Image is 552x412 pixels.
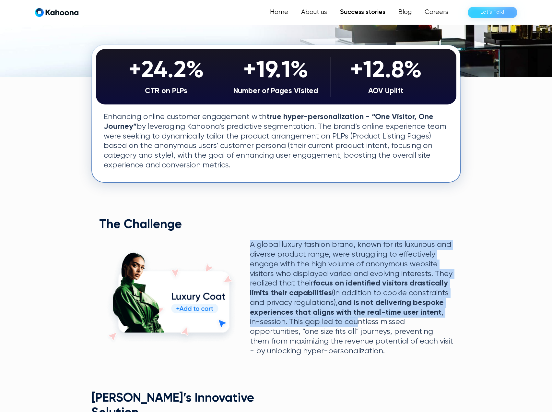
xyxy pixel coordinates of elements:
strong: and is not delivering bespoke experiences that aligns with the real-time user intent [250,299,444,316]
a: Success stories [334,6,392,19]
div: AOV Uplift [334,85,438,97]
a: Home [264,6,295,19]
a: Let’s Talk! [468,7,517,18]
div: CTR on PLPs [115,85,218,97]
a: Blog [392,6,418,19]
div: Let’s Talk! [481,7,504,18]
div: +12.8% [334,57,438,85]
a: Careers [418,6,455,19]
a: home [35,8,78,17]
div: +24.2% [115,57,218,85]
p: A global luxury fashion brand, known for its luxurious and diverse product range, were struggling... [250,240,453,356]
p: Enhancing online customer engagement with by leveraging Kahoona’s predictive segmentation. The br... [104,112,449,170]
a: About us [295,6,334,19]
div: Number of Pages Visited [224,85,327,97]
strong: focus on identified visitors drastically limits their capabilities [250,279,448,297]
strong: true hyper-personalization - “One Visitor, One Journey” [104,113,433,130]
div: +19.1% [224,57,327,85]
h2: The Challenge [99,218,453,233]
